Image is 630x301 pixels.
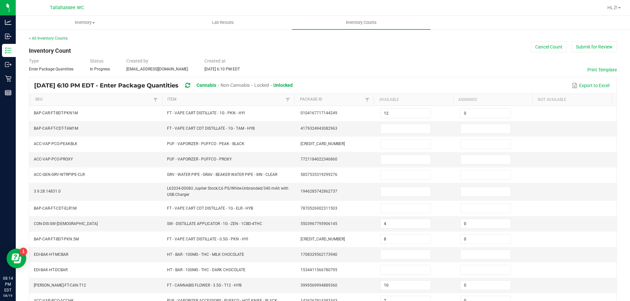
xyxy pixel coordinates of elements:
span: BAP-CAR-FT-CDT-TAM1M [34,126,78,131]
span: 1708329562173940 [301,252,337,257]
th: Not Available [533,94,612,106]
iframe: Resource center [7,249,26,268]
button: Submit for Review [572,41,617,52]
span: 1946285742862737 [301,189,337,194]
a: Inventory Counts [292,16,430,29]
inline-svg: Analytics [5,19,11,26]
span: 5857535319299276 [301,172,337,177]
span: 0104167717144249 [301,111,337,115]
span: FT - VAPE CART DISTILLATE - 1G - PKN - HYI [167,111,245,115]
a: Filter [363,96,371,104]
span: EDI-BAK-HT-MCBAR [34,252,68,257]
inline-svg: Retail [5,75,11,82]
span: 5503967795906145 [301,221,337,226]
span: [EMAIL_ADDRESS][DOMAIN_NAME] [126,67,188,71]
span: ACC-GEN-GRV-WTRPIPE-CLR [34,172,85,177]
inline-svg: Reports [5,89,11,96]
span: Type [29,58,39,64]
span: FT - VAPE CART CDT DISTILLATE - 1G - ELR - HYB [167,206,253,211]
span: SW - DISTILLATE APPLICATOR - 1G - ZEN - 1CBD-4THC [167,221,262,226]
span: BAP-CAR-FT-BDT-PKN.5M [34,237,79,241]
span: Lab Results [203,20,243,26]
span: Created at [204,58,226,64]
a: Package IdSortable [300,97,363,102]
span: Status [90,58,103,64]
span: BAP-CAR-FT-BDT-PKN1M [34,111,78,115]
span: HT - BAR - 100MG - THC - MILK CHOCOLATE [167,252,244,257]
span: 7870526902311503 [301,206,337,211]
span: 7721184022346860 [301,157,337,161]
span: [PERSON_NAME]-FT-CAN-T12 [34,283,86,288]
th: Assigned [453,94,533,106]
span: FT - VAPE CART CDT DISTILLATE - 1G - TAM - HYB [167,126,255,131]
span: CON-DIS-SW-[DEMOGRAPHIC_DATA] [34,221,98,226]
p: 08/19 [3,293,13,298]
iframe: Resource center unread badge [19,248,27,255]
span: Hi, Z! [607,5,618,10]
span: GRV - WATER PIPE - GRAV - BEAKER WATER PIPE - 8IN - CLEAR [167,172,277,177]
inline-svg: Outbound [5,61,11,68]
span: In Progress [90,67,110,71]
th: Available [374,94,453,106]
a: ItemSortable [167,97,284,102]
button: Cancel Count [531,41,567,52]
span: ACC-VAP-PCO-PEAKBLK [34,141,77,146]
span: [CREDIT_CARD_NUMBER] [301,237,345,241]
span: Unlocked [273,83,293,88]
span: L62034-0008U Jupiter Stock/L6 PS/White-Unbranded/340 mAh with USB Charger [167,186,288,197]
span: Locked [254,83,269,88]
span: Tallahassee WC [50,5,84,10]
span: HT - BAR - 100MG - THC - DARK CHOCOLATE [167,268,245,272]
span: [DATE] 6:10 PM EDT [204,67,240,71]
span: Non-Cannabis [220,83,250,88]
span: PUF - VAPORIZER - PUFFCO - PEAK - BLACK [167,141,244,146]
div: [DATE] 6:10 PM EDT - Enter Package Quantities [34,80,298,92]
span: 4179324943082963 [301,126,337,131]
a: < All Inventory Counts [29,36,68,41]
span: FT - VAPE CART DISTILLATE - 0.5G - PKN - HYI [167,237,248,241]
a: Inventory [16,16,154,29]
span: Inventory Counts [337,20,386,26]
span: Inventory [16,20,154,26]
span: Cannabis [197,83,216,88]
inline-svg: Inbound [5,33,11,40]
span: [CREDIT_CARD_NUMBER] [301,141,345,146]
span: Enter Package Quantities [29,67,73,71]
span: 3.9.28.14831.0 [34,189,61,194]
span: PUF - VAPORIZER - PUFFCO - PROXY [167,157,232,161]
span: EDI-BAK-HT-DCBAR [34,268,68,272]
span: Inventory Count [29,47,71,54]
span: ACC-VAP-PCO-PROXY [34,157,73,161]
span: BAP-CAR-FT-CDT-ELR1M [34,206,76,211]
span: 1534411566780795 [301,268,337,272]
p: 08:14 PM EDT [3,275,13,293]
a: SKUSortable [35,97,152,102]
span: Created by [126,58,148,64]
span: 3999569994889360 [301,283,337,288]
a: Lab Results [154,16,292,29]
span: FT - CANNABIS FLOWER - 3.5G - T12 - HYB [167,283,241,288]
a: Filter [284,96,292,104]
button: Print Template [587,66,617,73]
inline-svg: Inventory [5,47,11,54]
button: Export to Excel [570,80,611,91]
a: Filter [152,96,159,104]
